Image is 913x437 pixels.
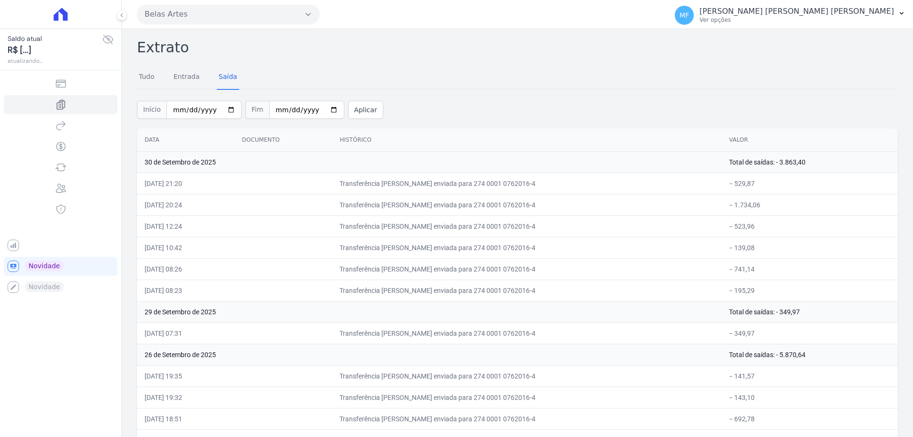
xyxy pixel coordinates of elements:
td: Transferência [PERSON_NAME] enviada para 274 0001 0762016-4 [332,258,721,280]
td: Transferência [PERSON_NAME] enviada para 274 0001 0762016-4 [332,387,721,408]
span: Saldo atual [8,34,102,44]
td: 30 de Setembro de 2025 [137,151,721,173]
span: R$ [...] [8,44,102,57]
td: Transferência [PERSON_NAME] enviada para 274 0001 0762016-4 [332,215,721,237]
td: Transferência [PERSON_NAME] enviada para 274 0001 0762016-4 [332,365,721,387]
td: 29 de Setembro de 2025 [137,301,721,322]
a: Saída [217,65,239,90]
th: Histórico [332,128,721,152]
td: [DATE] 19:35 [137,365,234,387]
td: Transferência [PERSON_NAME] enviada para 274 0001 0762016-4 [332,408,721,429]
td: − 195,29 [721,280,898,301]
td: − 139,08 [721,237,898,258]
th: Documento [234,128,332,152]
td: Total de saídas: - 349,97 [721,301,898,322]
td: − 741,14 [721,258,898,280]
a: Tudo [137,65,156,90]
td: [DATE] 08:26 [137,258,234,280]
td: − 349,97 [721,322,898,344]
button: Belas Artes [137,5,320,24]
td: [DATE] 07:31 [137,322,234,344]
span: Fim [245,101,269,119]
td: − 692,78 [721,408,898,429]
td: [DATE] 21:20 [137,173,234,194]
td: [DATE] 12:24 [137,215,234,237]
td: − 523,96 [721,215,898,237]
td: 26 de Setembro de 2025 [137,344,721,365]
td: [DATE] 19:32 [137,387,234,408]
td: [DATE] 08:23 [137,280,234,301]
td: Transferência [PERSON_NAME] enviada para 274 0001 0762016-4 [332,237,721,258]
span: Novidade [25,261,64,271]
td: Total de saídas: - 3.863,40 [721,151,898,173]
td: Transferência [PERSON_NAME] enviada para 274 0001 0762016-4 [332,280,721,301]
a: Novidade [4,257,117,276]
td: [DATE] 20:24 [137,194,234,215]
td: Transferência [PERSON_NAME] enviada para 274 0001 0762016-4 [332,173,721,194]
span: atualizando... [8,57,102,65]
span: MF [680,12,689,19]
td: [DATE] 18:51 [137,408,234,429]
td: Transferência [PERSON_NAME] enviada para 274 0001 0762016-4 [332,194,721,215]
h2: Extrato [137,37,898,58]
nav: Sidebar [8,74,114,297]
th: Data [137,128,234,152]
th: Valor [721,128,898,152]
span: Início [137,101,166,119]
td: − 1.734,06 [721,194,898,215]
td: − 529,87 [721,173,898,194]
td: Total de saídas: - 5.870,64 [721,344,898,365]
td: Transferência [PERSON_NAME] enviada para 274 0001 0762016-4 [332,322,721,344]
p: [PERSON_NAME] [PERSON_NAME] [PERSON_NAME] [699,7,894,16]
button: MF [PERSON_NAME] [PERSON_NAME] [PERSON_NAME] Ver opções [667,2,913,29]
td: [DATE] 10:42 [137,237,234,258]
a: Entrada [172,65,202,90]
td: − 141,57 [721,365,898,387]
button: Aplicar [348,101,383,119]
td: − 143,10 [721,387,898,408]
p: Ver opções [699,16,894,24]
